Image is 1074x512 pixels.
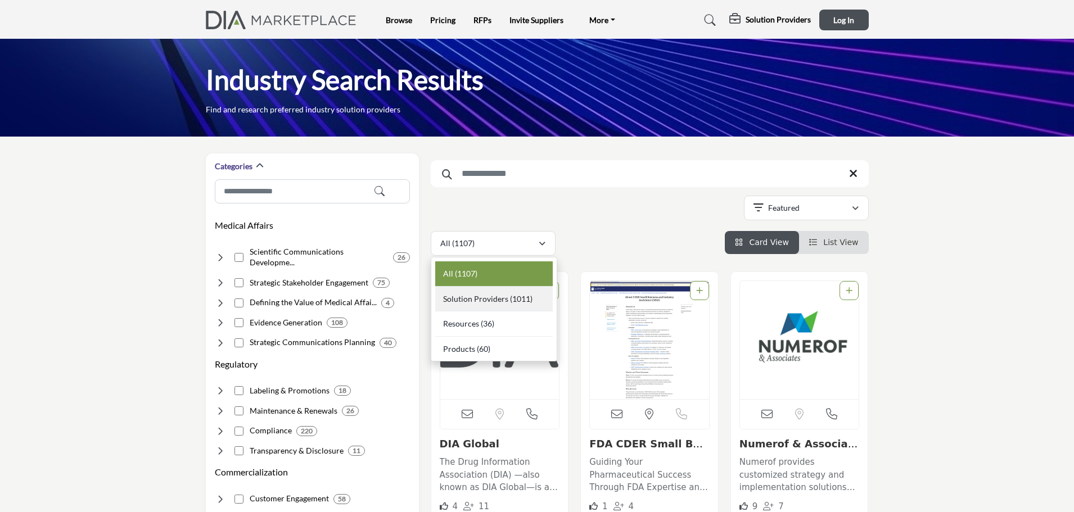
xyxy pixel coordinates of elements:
[206,104,400,115] p: Find and research preferred industry solution providers
[234,427,243,436] input: Select Compliance checkbox
[333,494,350,504] div: 58 Results For Customer Engagement
[380,338,396,348] div: 40 Results For Strategic Communications Planning
[481,319,494,328] b: (36)
[338,495,346,503] b: 58
[386,15,412,25] a: Browse
[443,319,479,328] span: Resources
[250,385,330,396] h4: Labeling & Promotions: Determining safe product use specifications and claims.
[602,501,608,511] span: 1
[590,281,709,399] a: Open Listing in new tab
[846,286,852,295] a: Add To List
[833,15,854,25] span: Log In
[215,219,273,232] button: Medical Affairs
[373,278,390,288] div: 75 Results For Strategic Stakeholder Engagement
[768,202,800,214] p: Featured
[455,269,477,278] b: (1107)
[250,337,375,348] h4: Strategic Communications Planning: Developing publication plans demonstrating product benefits an...
[452,501,458,511] span: 4
[346,407,354,415] b: 26
[739,438,860,450] h3: Numerof & Associates
[589,453,710,494] a: Guiding Your Pharmaceutical Success Through FDA Expertise and Support The organization operates a...
[819,10,869,30] button: Log In
[739,438,860,462] a: Numerof & Associates...
[440,453,560,494] a: The Drug Information Association (DIA) —also known as DIA Global—is a nonprofit, member-driven pr...
[215,465,288,479] button: Commercialization
[339,387,346,395] b: 18
[778,501,784,511] span: 7
[589,438,706,462] a: FDA CDER Small Busin...
[215,357,258,371] button: Regulatory
[431,160,869,187] input: Search Keyword
[215,161,252,172] h2: Categories
[234,495,243,504] input: Select Customer Engagement checkbox
[477,344,490,354] b: (60)
[234,298,243,307] input: Select Defining the Value of Medical Affairs checkbox
[740,281,859,399] img: Numerof & Associates
[431,257,557,361] div: All (1107)
[327,318,348,328] div: 108 Results For Evidence Generation
[250,425,292,436] h4: Compliance: Local and global regulatory compliance.
[740,281,859,399] a: Open Listing in new tab
[215,179,410,203] input: Search Category
[440,438,499,450] a: DIA Global
[443,294,508,303] span: Solution Providers
[440,438,560,450] h3: DIA Global
[301,427,313,435] b: 220
[206,62,484,97] h1: Industry Search Results
[744,196,869,220] button: Featured
[823,238,858,247] span: List View
[589,456,710,494] p: Guiding Your Pharmaceutical Success Through FDA Expertise and Support The organization operates a...
[510,294,533,303] b: (1011)
[443,344,475,354] span: Products
[430,15,455,25] a: Pricing
[296,426,317,436] div: 220 Results For Compliance
[234,253,243,262] input: Select Scientific Communications Development checkbox
[431,231,556,256] button: All (1107)
[234,446,243,455] input: Select Transparency & Disclosure checkbox
[342,406,359,416] div: 26 Results For Maintenance & Renewals
[250,445,344,456] h4: Transparency & Disclosure: Transparency & Disclosure
[234,278,243,287] input: Select Strategic Stakeholder Engagement checkbox
[331,319,343,327] b: 108
[749,238,788,247] span: Card View
[473,15,491,25] a: RFPs
[589,438,710,450] h3: FDA CDER Small Business and Industry Assistance (SBIA)
[384,339,392,347] b: 40
[234,338,243,347] input: Select Strategic Communications Planning checkbox
[234,318,243,327] input: Select Evidence Generation checkbox
[440,238,475,249] p: All (1107)
[377,279,385,287] b: 75
[693,11,723,29] a: Search
[739,456,860,494] p: Numerof provides customized strategy and implementation solutions for market access, medical affa...
[581,12,623,28] a: More
[386,299,390,307] b: 4
[752,501,758,511] span: 9
[250,317,322,328] h4: Evidence Generation: Research to support clinical and economic value claims.
[250,297,377,308] h4: Defining the Value of Medical Affairs
[799,231,869,254] li: List View
[234,406,243,415] input: Select Maintenance & Renewals checkbox
[234,386,243,395] input: Select Labeling & Promotions checkbox
[440,502,448,510] i: Likes
[746,15,811,25] h5: Solution Providers
[250,277,368,288] h4: Strategic Stakeholder Engagement: Interacting with key opinion leaders and advocacy partners.
[334,386,351,396] div: 18 Results For Labeling & Promotions
[206,11,363,29] img: Site Logo
[589,502,598,510] i: Like
[629,501,634,511] span: 4
[809,238,859,247] a: View List
[250,246,389,268] h4: Scientific Communications Development: Creating scientific content showcasing clinical evidence.
[381,298,394,308] div: 4 Results For Defining the Value of Medical Affairs
[443,269,453,278] span: All
[590,281,709,399] img: FDA CDER Small Business and Industry Assistance (SBIA)
[250,493,329,504] h4: Customer Engagement: Understanding and optimizing patient experience across channels.
[250,405,337,416] h4: Maintenance & Renewals: Maintaining marketing authorizations and safety reporting.
[725,231,799,254] li: Card View
[735,238,789,247] a: View Card
[353,447,360,455] b: 11
[696,286,703,295] a: Add To List
[398,253,405,261] b: 26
